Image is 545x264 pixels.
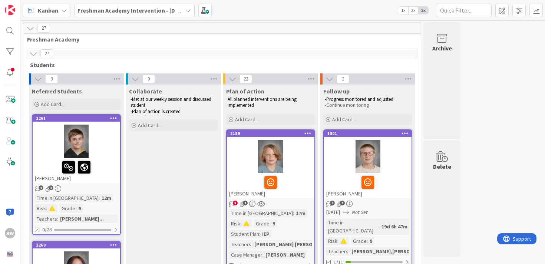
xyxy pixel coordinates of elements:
span: : [46,204,47,212]
div: [PERSON_NAME] [PERSON_NAME] [PERSON_NAME]... [252,240,381,248]
div: 19d 6h 47m [380,222,409,231]
div: 2189[PERSON_NAME] [227,130,314,198]
span: Kanban [38,6,58,15]
span: 2 [330,201,335,205]
span: 1 [340,201,345,205]
img: Visit kanbanzone.com [5,5,15,15]
div: 2261[PERSON_NAME] [33,115,120,183]
div: Teachers [35,215,57,223]
div: 2189 [230,131,314,136]
div: 9 [76,204,83,212]
div: Archive [432,44,452,53]
span: : [337,237,338,245]
span: 27 [37,24,50,33]
div: Teachers [229,240,251,248]
div: IEP [260,230,271,238]
span: : [367,237,368,245]
div: Teachers [326,247,349,255]
span: : [262,251,264,259]
span: 27 [40,49,53,58]
span: All planned interventions are being implemented [228,96,298,108]
span: 0/23 [42,226,52,234]
span: Add Card... [41,101,65,108]
span: : [99,194,100,202]
div: Time in [GEOGRAPHIC_DATA] [326,218,379,235]
span: 3x [418,7,428,14]
input: Quick Filter... [436,4,492,17]
i: Not Set [352,209,368,215]
span: : [270,220,271,228]
span: : [75,204,76,212]
div: 1801 [324,130,412,137]
div: 9 [271,220,277,228]
span: Students [30,61,409,69]
div: 2189 [227,130,314,137]
div: Risk [326,237,337,245]
div: 2260 [33,242,120,248]
div: [PERSON_NAME] [227,173,314,198]
span: -Progress monitored and adjusted [325,96,393,102]
span: : [259,230,260,238]
span: Collaborate [129,88,162,95]
span: 3 [45,75,58,83]
span: Add Card... [235,116,259,123]
div: [PERSON_NAME],[PERSON_NAME],[PERSON_NAME],T... [350,247,482,255]
div: Risk [35,204,46,212]
div: 17m [294,209,307,217]
span: 3 [233,201,238,205]
div: Grade [254,220,270,228]
div: Student Plan [229,230,259,238]
p: -Continue monitoring [325,102,411,108]
span: Add Card... [138,122,162,129]
span: Plan of Action [226,88,264,95]
span: [DATE] [326,208,340,216]
span: 2x [408,7,418,14]
span: : [293,209,294,217]
span: : [349,247,350,255]
span: Referred Students [32,88,82,95]
span: 1x [398,7,408,14]
div: Delete [433,162,451,171]
div: [PERSON_NAME] [264,251,307,259]
div: Case Manager [229,251,262,259]
div: 2261 [36,116,120,121]
div: Grade [351,237,367,245]
span: : [57,215,58,223]
span: 1 [49,185,53,190]
span: 2 [337,75,349,83]
span: 1 [39,185,43,190]
span: -Met at our weekly session and discussed student [131,96,212,108]
div: [PERSON_NAME] [324,173,412,198]
div: [PERSON_NAME]... [58,215,106,223]
div: 1801 [327,131,412,136]
div: [PERSON_NAME] [33,158,120,183]
span: Add Card... [332,116,356,123]
div: 9 [368,237,374,245]
span: : [379,222,380,231]
img: avatar [5,249,15,259]
div: Time in [GEOGRAPHIC_DATA] [229,209,293,217]
div: RW [5,228,15,238]
span: -Plan of action is created [131,108,181,115]
span: : [240,220,241,228]
div: Grade [60,204,75,212]
b: Freshman Academy Intervention - [DATE]-[DATE] [77,7,207,14]
span: 1 [243,201,248,205]
div: 2260 [36,242,120,248]
span: 22 [240,75,252,83]
div: Risk [229,220,240,228]
div: Time in [GEOGRAPHIC_DATA] [35,194,99,202]
span: Follow up [323,88,350,95]
span: 0 [142,75,155,83]
span: Support [16,1,34,10]
span: : [251,240,252,248]
div: 1801[PERSON_NAME] [324,130,412,198]
span: Freshman Academy [27,36,412,43]
div: 2261 [33,115,120,122]
div: 12m [100,194,113,202]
